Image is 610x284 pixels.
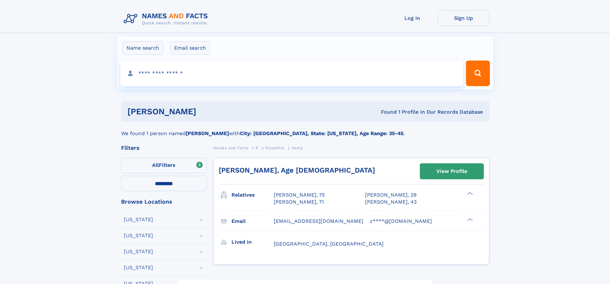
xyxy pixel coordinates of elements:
[292,146,303,150] span: Samy
[170,41,210,55] label: Email search
[265,144,284,152] a: Rouabhia
[438,10,489,26] a: Sign Up
[124,233,153,238] div: [US_STATE]
[256,144,258,152] a: R
[256,146,258,150] span: R
[232,190,274,200] h3: Relatives
[213,144,248,152] a: Names and Facts
[122,41,163,55] label: Name search
[124,249,153,254] div: [US_STATE]
[289,109,483,116] div: Found 1 Profile In Our Records Database
[219,166,375,174] a: [PERSON_NAME], Age [DEMOGRAPHIC_DATA]
[365,191,417,199] a: [PERSON_NAME], 29
[124,217,153,222] div: [US_STATE]
[274,218,363,224] span: [EMAIL_ADDRESS][DOMAIN_NAME]
[274,241,384,247] span: [GEOGRAPHIC_DATA], [GEOGRAPHIC_DATA]
[466,191,473,196] div: ❯
[121,158,207,173] label: Filters
[121,10,213,28] img: Logo Names and Facts
[121,122,489,137] div: We found 1 person named with .
[420,164,484,179] a: View Profile
[387,10,438,26] a: Log In
[121,145,207,151] div: Filters
[124,265,153,270] div: [US_STATE]
[365,199,417,206] a: [PERSON_NAME], 43
[232,216,274,227] h3: Email
[232,237,274,247] h3: Lived in
[274,199,324,206] a: [PERSON_NAME], 71
[186,130,229,136] b: [PERSON_NAME]
[121,199,207,205] div: Browse Locations
[466,61,490,86] button: Search Button
[120,61,463,86] input: search input
[152,162,159,168] span: All
[240,130,403,136] b: City: [GEOGRAPHIC_DATA], State: [US_STATE], Age Range: 35-45
[466,217,473,222] div: ❯
[127,108,289,116] h1: [PERSON_NAME]
[274,191,325,199] a: [PERSON_NAME], 75
[436,164,467,179] div: View Profile
[265,146,284,150] span: Rouabhia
